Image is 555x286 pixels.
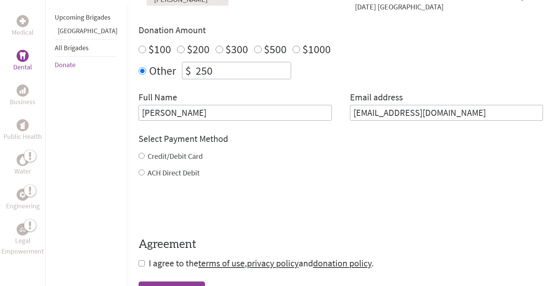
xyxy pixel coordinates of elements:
img: Water [20,155,26,164]
input: Enter Amount [194,62,291,79]
label: $500 [264,42,287,56]
iframe: reCAPTCHA [139,193,253,223]
label: Email address [350,91,403,105]
p: Business [10,97,35,107]
a: BusinessBusiness [10,85,35,107]
label: Other [149,62,176,79]
a: privacy policy [247,257,299,269]
a: [GEOGRAPHIC_DATA] [58,26,117,35]
label: ACH Direct Debit [148,168,200,177]
a: donation policy [313,257,372,269]
label: Full Name [139,91,177,105]
img: Public Health [20,121,26,129]
p: Public Health [3,131,42,142]
a: Upcoming Brigades [55,13,111,22]
img: Engineering [20,192,26,198]
h4: Donation Amount [139,24,543,36]
a: DentalDental [13,50,32,72]
h4: Select Payment Method [139,133,543,145]
li: All Brigades [55,39,117,57]
div: Medical [17,15,29,27]
a: All Brigades [55,43,89,52]
div: Business [17,85,29,97]
a: Donate [55,60,76,69]
label: $300 [225,42,248,56]
a: MedicalMedical [12,15,34,38]
a: WaterWater [14,154,31,177]
a: Legal EmpowermentLegal Empowerment [2,223,44,257]
p: Water [14,166,31,177]
img: Business [20,88,26,94]
label: $100 [148,42,171,56]
label: Credit/Debit Card [148,151,203,161]
div: Public Health [17,119,29,131]
div: Engineering [17,189,29,201]
h4: Agreement [139,238,543,251]
li: Guatemala [55,26,117,39]
a: terms of use [198,257,245,269]
span: I agree to the , and . [149,257,374,269]
input: Enter Full Name [139,105,332,121]
img: Medical [20,18,26,24]
p: Legal Empowerment [2,235,44,257]
p: Dental [13,62,32,72]
p: Medical [12,27,34,38]
li: Upcoming Brigades [55,9,117,26]
div: $ [182,62,194,79]
div: Water [17,154,29,166]
a: Public HealthPublic Health [3,119,42,142]
label: $200 [187,42,210,56]
div: Legal Empowerment [17,223,29,235]
a: EngineeringEngineering [6,189,40,211]
img: Legal Empowerment [20,227,26,232]
input: Your Email [350,105,543,121]
li: Donate [55,57,117,73]
label: $1000 [302,42,331,56]
p: Engineering [6,201,40,211]
div: Dental [17,50,29,62]
img: Dental [20,52,26,59]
